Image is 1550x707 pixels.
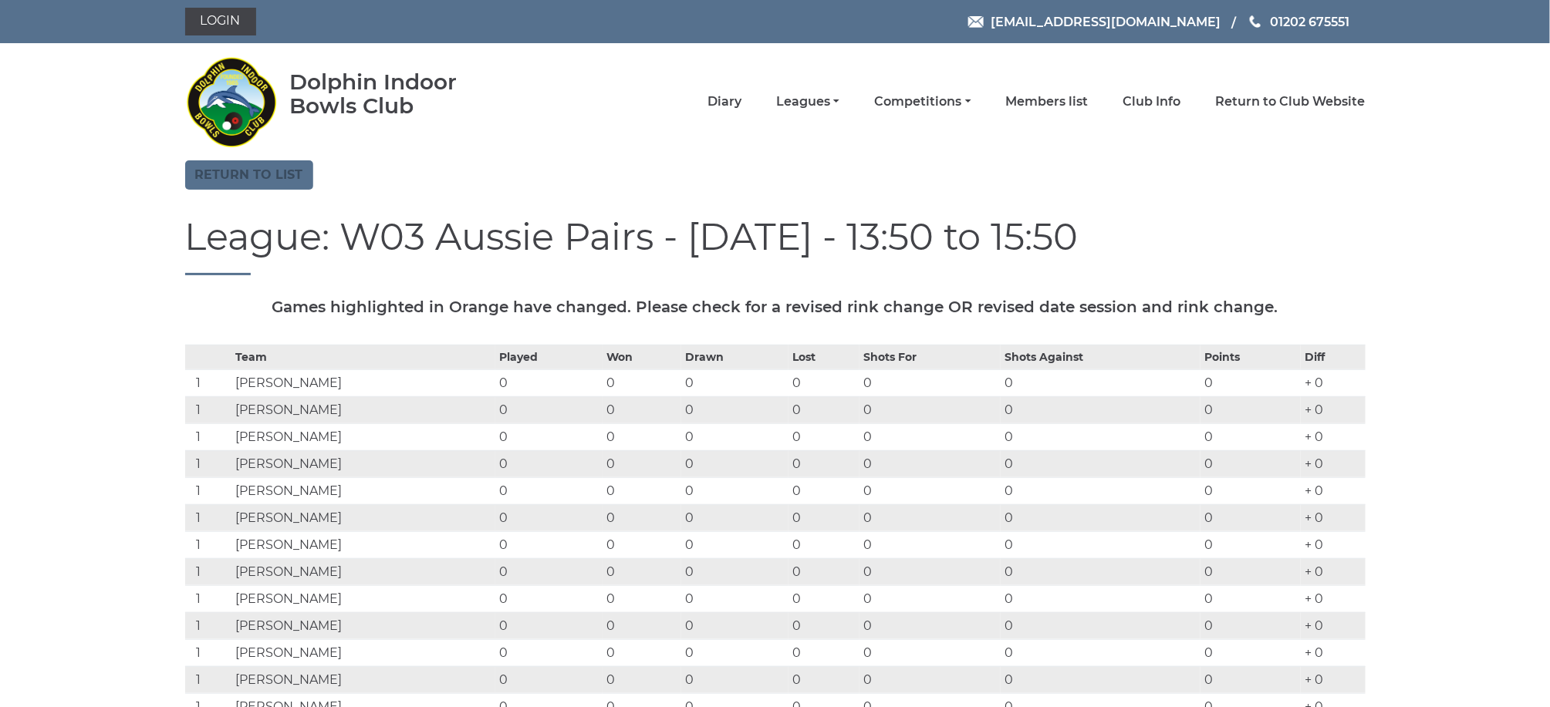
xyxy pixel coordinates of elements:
[231,504,496,531] td: [PERSON_NAME]
[1001,477,1200,504] td: 0
[603,369,681,396] td: 0
[1301,639,1365,666] td: + 0
[231,369,496,396] td: [PERSON_NAME]
[1200,396,1301,423] td: 0
[681,531,789,558] td: 0
[603,504,681,531] td: 0
[603,396,681,423] td: 0
[1001,585,1200,612] td: 0
[859,396,1001,423] td: 0
[859,531,1001,558] td: 0
[1200,531,1301,558] td: 0
[859,345,1001,369] th: Shots For
[859,504,1001,531] td: 0
[231,531,496,558] td: [PERSON_NAME]
[789,531,860,558] td: 0
[681,504,789,531] td: 0
[231,423,496,450] td: [PERSON_NAME]
[1001,531,1200,558] td: 0
[231,585,496,612] td: [PERSON_NAME]
[1001,666,1200,693] td: 0
[789,396,860,423] td: 0
[1200,612,1301,639] td: 0
[681,585,789,612] td: 0
[231,345,496,369] th: Team
[1001,504,1200,531] td: 0
[1301,450,1365,477] td: + 0
[185,477,231,504] td: 1
[185,558,231,585] td: 1
[1270,14,1349,29] span: 01202 675551
[681,666,789,693] td: 0
[1301,666,1365,693] td: + 0
[789,585,860,612] td: 0
[185,217,1366,275] h1: League: W03 Aussie Pairs - [DATE] - 13:50 to 15:50
[789,423,860,450] td: 0
[1001,612,1200,639] td: 0
[231,666,496,693] td: [PERSON_NAME]
[681,396,789,423] td: 0
[185,450,231,477] td: 1
[859,477,1001,504] td: 0
[185,8,256,35] a: Login
[495,666,603,693] td: 0
[185,160,313,190] a: Return to list
[1301,369,1365,396] td: + 0
[603,585,681,612] td: 0
[1301,396,1365,423] td: + 0
[603,450,681,477] td: 0
[859,666,1001,693] td: 0
[859,423,1001,450] td: 0
[859,639,1001,666] td: 0
[681,558,789,585] td: 0
[1200,639,1301,666] td: 0
[289,70,506,118] div: Dolphin Indoor Bowls Club
[1001,423,1200,450] td: 0
[681,477,789,504] td: 0
[1123,93,1181,110] a: Club Info
[681,423,789,450] td: 0
[789,666,860,693] td: 0
[1248,12,1349,32] a: Phone us 01202 675551
[603,612,681,639] td: 0
[1301,585,1365,612] td: + 0
[789,639,860,666] td: 0
[1200,369,1301,396] td: 0
[495,345,603,369] th: Played
[1200,423,1301,450] td: 0
[789,612,860,639] td: 0
[495,531,603,558] td: 0
[603,423,681,450] td: 0
[495,612,603,639] td: 0
[968,16,984,28] img: Email
[185,298,1366,315] h5: Games highlighted in Orange have changed. Please check for a revised rink change OR revised date ...
[231,396,496,423] td: [PERSON_NAME]
[231,450,496,477] td: [PERSON_NAME]
[789,477,860,504] td: 0
[874,93,971,110] a: Competitions
[185,423,231,450] td: 1
[1200,450,1301,477] td: 0
[495,504,603,531] td: 0
[1001,345,1200,369] th: Shots Against
[991,14,1221,29] span: [EMAIL_ADDRESS][DOMAIN_NAME]
[789,345,860,369] th: Lost
[859,558,1001,585] td: 0
[1001,558,1200,585] td: 0
[185,504,231,531] td: 1
[789,369,860,396] td: 0
[1200,558,1301,585] td: 0
[603,345,681,369] th: Won
[859,585,1001,612] td: 0
[1001,369,1200,396] td: 0
[1301,423,1365,450] td: + 0
[1006,93,1089,110] a: Members list
[185,531,231,558] td: 1
[495,477,603,504] td: 0
[231,477,496,504] td: [PERSON_NAME]
[185,369,231,396] td: 1
[1301,504,1365,531] td: + 0
[603,477,681,504] td: 0
[185,666,231,693] td: 1
[231,612,496,639] td: [PERSON_NAME]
